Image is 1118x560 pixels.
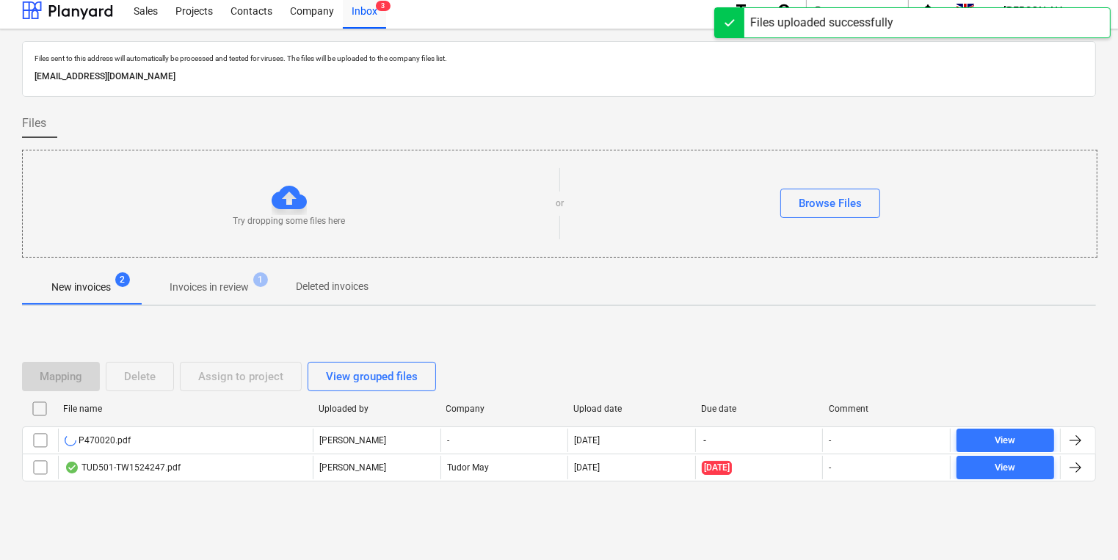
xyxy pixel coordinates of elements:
[995,432,1016,449] div: View
[440,429,568,452] div: -
[35,54,1083,63] p: Files sent to this address will automatically be processed and tested for viruses. The files will...
[233,215,346,228] p: Try dropping some files here
[65,462,79,473] div: OCR finished
[253,272,268,287] span: 1
[22,150,1097,258] div: Try dropping some files hereorBrowse Files
[35,69,1083,84] p: [EMAIL_ADDRESS][DOMAIN_NAME]
[573,404,689,414] div: Upload date
[65,434,131,446] div: P470020.pdf
[65,462,181,473] div: TUD501-TW1524247.pdf
[799,194,862,213] div: Browse Files
[780,189,880,218] button: Browse Files
[750,14,893,32] div: Files uploaded successfully
[319,404,435,414] div: Uploaded by
[51,280,111,295] p: New invoices
[326,367,418,386] div: View grouped files
[308,362,436,391] button: View grouped files
[829,404,945,414] div: Comment
[957,456,1054,479] button: View
[376,1,391,11] span: 3
[296,279,369,294] p: Deleted invoices
[701,404,817,414] div: Due date
[556,197,564,210] p: or
[702,434,708,447] span: -
[319,434,386,447] p: [PERSON_NAME]
[170,280,249,295] p: Invoices in review
[22,114,46,132] span: Files
[65,434,76,446] div: OCR in progress
[829,435,831,446] div: -
[829,462,831,473] div: -
[115,272,130,287] span: 2
[702,461,732,475] span: [DATE]
[574,462,600,473] div: [DATE]
[957,429,1054,452] button: View
[1045,490,1118,560] iframe: Chat Widget
[319,462,386,474] p: [PERSON_NAME]
[440,456,568,479] div: Tudor May
[446,404,562,414] div: Company
[574,435,600,446] div: [DATE]
[63,404,307,414] div: File name
[995,459,1016,476] div: View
